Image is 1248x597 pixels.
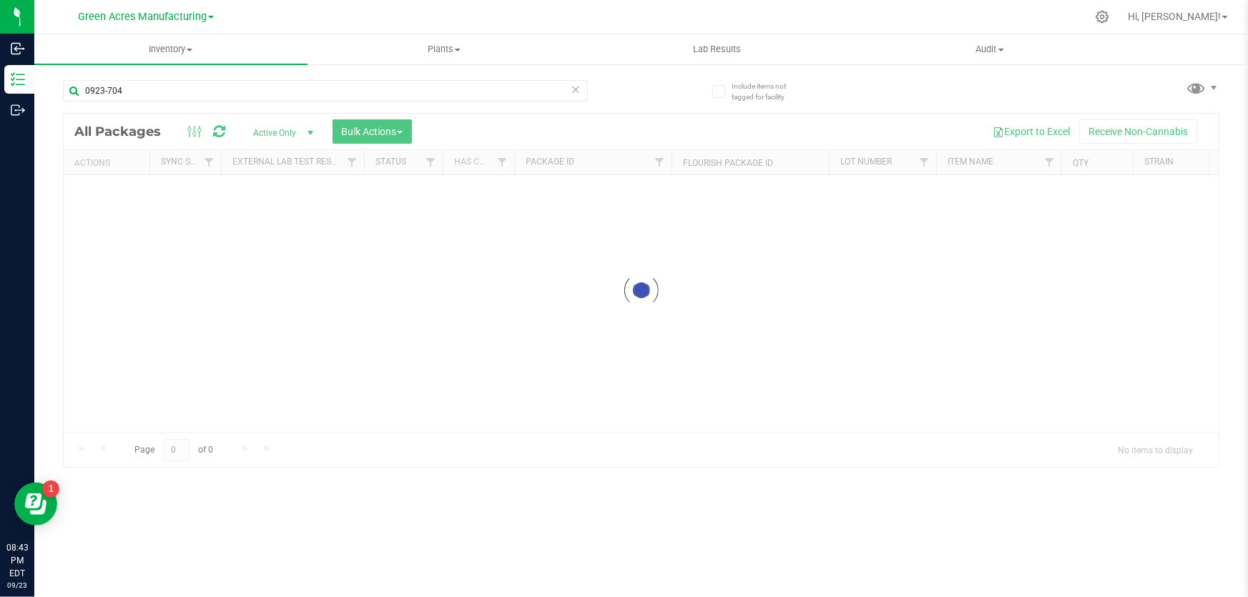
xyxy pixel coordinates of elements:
span: Clear [571,80,581,99]
a: Lab Results [581,34,854,64]
a: Audit [853,34,1126,64]
span: Plants [308,43,580,56]
iframe: Resource center [14,483,57,526]
inline-svg: Inbound [11,41,25,56]
input: Search Package ID, Item Name, SKU, Lot or Part Number... [63,80,588,102]
span: Include items not tagged for facility [732,81,803,102]
span: Audit [854,43,1126,56]
span: Green Acres Manufacturing [78,11,207,23]
span: Lab Results [674,43,760,56]
inline-svg: Outbound [11,103,25,117]
p: 08:43 PM EDT [6,541,28,580]
iframe: Resource center unread badge [42,480,59,498]
a: Plants [308,34,581,64]
p: 09/23 [6,580,28,591]
div: Manage settings [1094,10,1111,24]
span: Hi, [PERSON_NAME]! [1128,11,1221,22]
span: Inventory [34,43,308,56]
inline-svg: Inventory [11,72,25,87]
a: Inventory [34,34,308,64]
